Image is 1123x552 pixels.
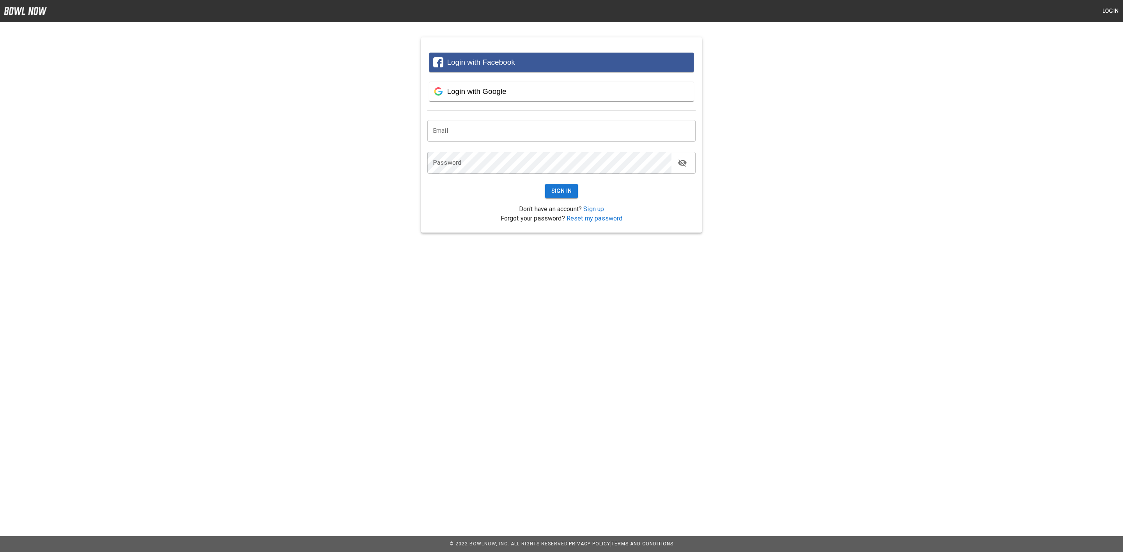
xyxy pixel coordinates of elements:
[545,184,578,198] button: Sign In
[427,205,696,214] p: Don't have an account?
[675,155,690,171] button: toggle password visibility
[450,541,569,547] span: © 2022 BowlNow, Inc. All Rights Reserved.
[429,53,694,72] button: Login with Facebook
[569,541,610,547] a: Privacy Policy
[427,214,696,223] p: Forgot your password?
[447,58,515,66] span: Login with Facebook
[567,215,623,222] a: Reset my password
[611,541,673,547] a: Terms and Conditions
[429,82,694,101] button: Login with Google
[447,87,506,95] span: Login with Google
[583,205,604,213] a: Sign up
[1098,4,1123,18] button: Login
[4,7,47,15] img: logo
